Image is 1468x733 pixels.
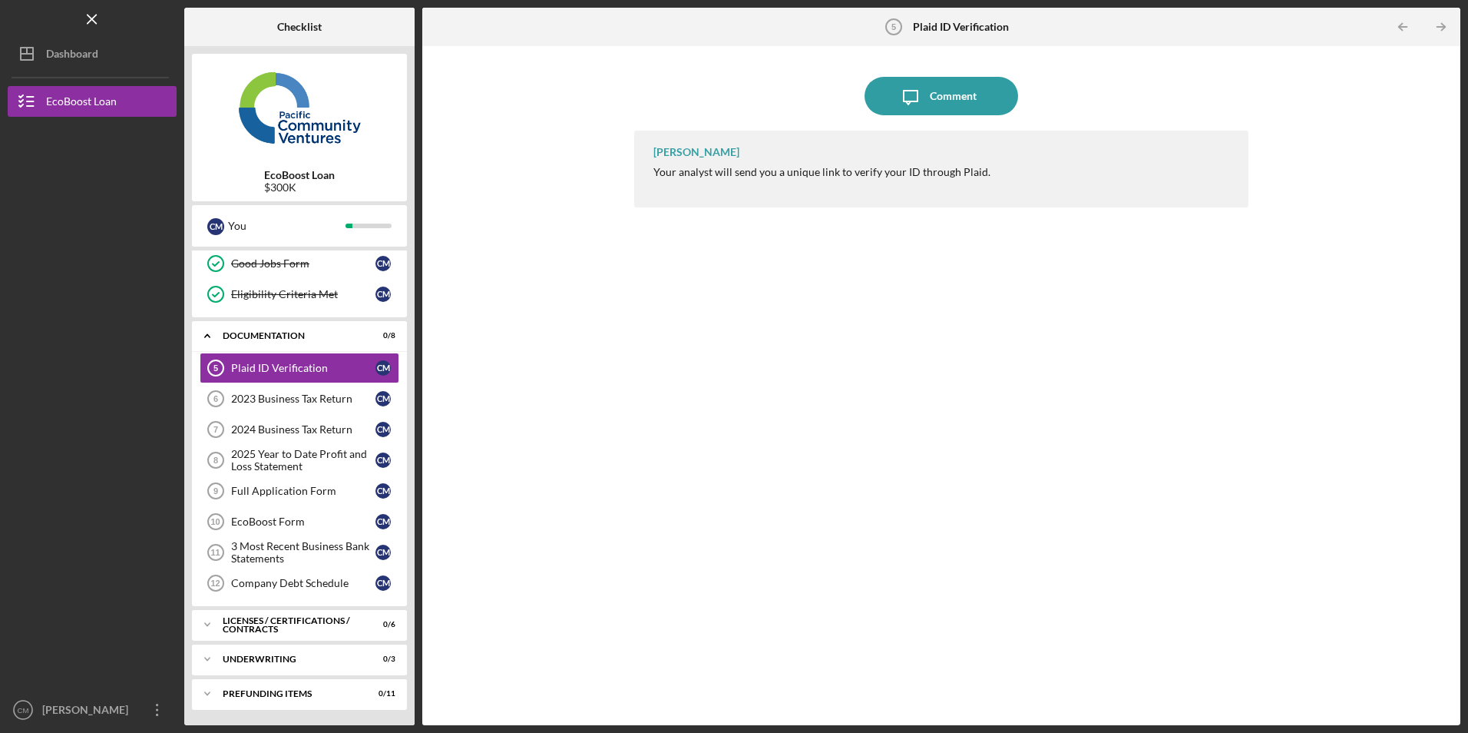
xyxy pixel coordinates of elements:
[368,655,395,664] div: 0 / 3
[228,213,346,239] div: You
[264,181,335,194] div: $300K
[38,695,138,729] div: [PERSON_NAME]
[210,579,220,588] tspan: 12
[8,695,177,725] button: CM[PERSON_NAME]
[653,166,990,178] div: Your analyst will send you a unique link to verify your ID through Plaid.
[8,38,177,69] button: Dashboard
[200,353,399,383] a: 5Plaid ID VerificationCM
[865,77,1018,115] button: Comment
[231,485,375,497] div: Full Application Form
[200,568,399,599] a: 12Company Debt ScheduleCM
[375,287,391,302] div: C M
[210,548,220,557] tspan: 11
[192,61,407,154] img: Product logo
[930,77,977,115] div: Comment
[368,689,395,698] div: 0 / 11
[200,383,399,414] a: 62023 Business Tax ReturnCM
[368,331,395,340] div: 0 / 8
[223,655,357,664] div: Underwriting
[231,288,375,300] div: Eligibility Criteria Met
[277,21,322,33] b: Checklist
[375,575,391,591] div: C M
[231,362,375,374] div: Plaid ID Verification
[200,537,399,568] a: 113 Most Recent Business Bank StatementsCM
[18,706,29,715] text: CM
[200,506,399,537] a: 10EcoBoost FormCM
[213,486,218,496] tspan: 9
[231,577,375,589] div: Company Debt Schedule
[200,476,399,506] a: 9Full Application FormCM
[375,391,391,406] div: C M
[368,620,395,629] div: 0 / 6
[231,448,375,473] div: 2025 Year to Date Profit and Loss Statement
[653,146,739,158] div: [PERSON_NAME]
[210,517,220,526] tspan: 10
[213,394,218,403] tspan: 6
[223,689,357,698] div: Prefunding Items
[200,248,399,279] a: Good Jobs FormCM
[46,38,98,73] div: Dashboard
[891,22,895,32] tspan: 5
[213,456,218,465] tspan: 8
[264,169,335,181] b: EcoBoost Loan
[231,540,375,565] div: 3 Most Recent Business Bank Statements
[231,423,375,436] div: 2024 Business Tax Return
[200,445,399,476] a: 82025 Year to Date Profit and Loss StatementCM
[200,279,399,310] a: Eligibility Criteria MetCM
[213,363,218,373] tspan: 5
[375,514,391,529] div: C M
[375,483,391,499] div: C M
[46,86,117,121] div: EcoBoost Loan
[375,422,391,437] div: C M
[231,257,375,270] div: Good Jobs Form
[375,453,391,468] div: C M
[213,425,218,434] tspan: 7
[375,360,391,376] div: C M
[223,331,357,340] div: Documentation
[231,393,375,405] div: 2023 Business Tax Return
[231,516,375,528] div: EcoBoost Form
[913,21,1009,33] b: Plaid ID Verification
[223,616,357,634] div: Licenses / Certifications / Contracts
[8,86,177,117] button: EcoBoost Loan
[375,545,391,560] div: C M
[375,256,391,271] div: C M
[200,414,399,445] a: 72024 Business Tax ReturnCM
[207,218,224,235] div: C M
